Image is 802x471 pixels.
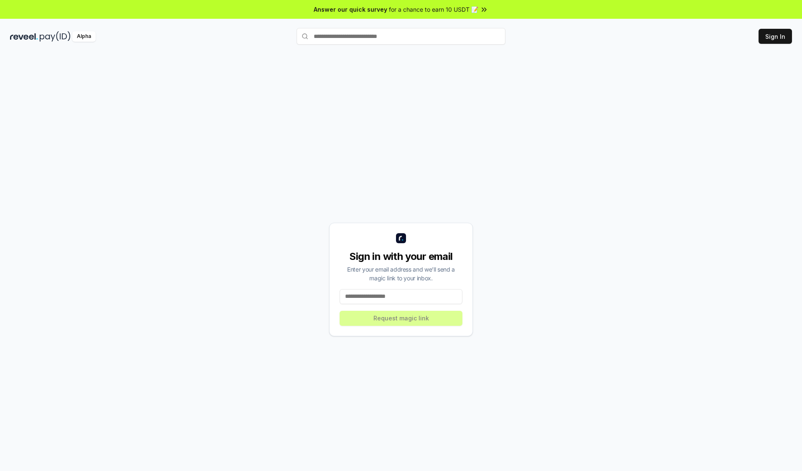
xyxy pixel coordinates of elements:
div: Sign in with your email [340,250,462,263]
span: Answer our quick survey [314,5,387,14]
div: Alpha [72,31,96,42]
img: logo_small [396,233,406,243]
button: Sign In [759,29,792,44]
img: reveel_dark [10,31,38,42]
div: Enter your email address and we’ll send a magic link to your inbox. [340,265,462,282]
img: pay_id [40,31,71,42]
span: for a chance to earn 10 USDT 📝 [389,5,478,14]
